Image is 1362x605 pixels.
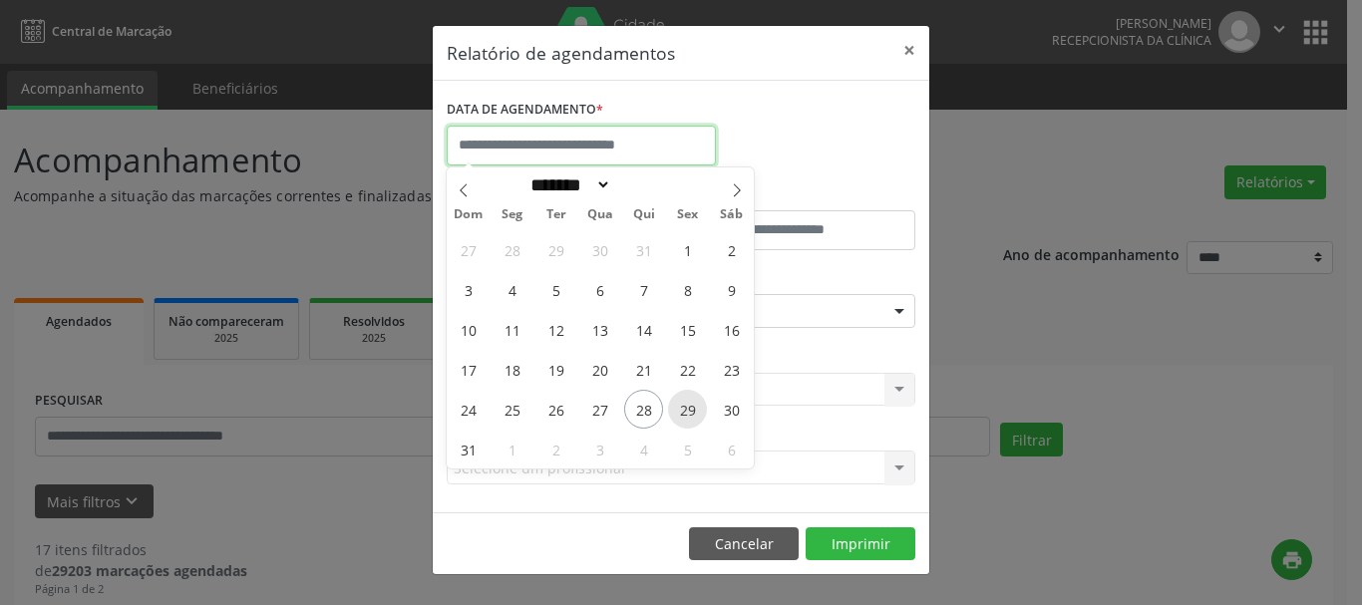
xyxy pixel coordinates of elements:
span: Agosto 12, 2025 [536,310,575,349]
span: Agosto 26, 2025 [536,390,575,429]
span: Agosto 27, 2025 [580,390,619,429]
label: DATA DE AGENDAMENTO [447,95,603,126]
span: Setembro 6, 2025 [712,430,751,468]
span: Agosto 18, 2025 [493,350,531,389]
span: Agosto 10, 2025 [449,310,488,349]
span: Agosto 21, 2025 [624,350,663,389]
span: Agosto 2, 2025 [712,230,751,269]
span: Agosto 16, 2025 [712,310,751,349]
span: Agosto 11, 2025 [493,310,531,349]
span: Seg [491,208,534,221]
span: Sáb [710,208,754,221]
span: Agosto 17, 2025 [449,350,488,389]
span: Qui [622,208,666,221]
span: Setembro 2, 2025 [536,430,575,468]
button: Close [889,26,929,75]
input: Year [611,174,677,195]
span: Agosto 7, 2025 [624,270,663,309]
span: Agosto 3, 2025 [449,270,488,309]
span: Agosto 1, 2025 [668,230,707,269]
span: Ter [534,208,578,221]
span: Dom [447,208,491,221]
select: Month [523,174,611,195]
h5: Relatório de agendamentos [447,40,675,66]
span: Agosto 22, 2025 [668,350,707,389]
span: Julho 29, 2025 [536,230,575,269]
span: Agosto 31, 2025 [449,430,488,468]
span: Agosto 23, 2025 [712,350,751,389]
span: Agosto 20, 2025 [580,350,619,389]
span: Agosto 28, 2025 [624,390,663,429]
button: Imprimir [806,527,915,561]
button: Cancelar [689,527,799,561]
span: Agosto 25, 2025 [493,390,531,429]
span: Agosto 29, 2025 [668,390,707,429]
label: ATÉ [686,179,915,210]
span: Setembro 4, 2025 [624,430,663,468]
span: Agosto 24, 2025 [449,390,488,429]
span: Agosto 6, 2025 [580,270,619,309]
span: Julho 30, 2025 [580,230,619,269]
span: Qua [578,208,622,221]
span: Agosto 5, 2025 [536,270,575,309]
span: Agosto 15, 2025 [668,310,707,349]
span: Agosto 14, 2025 [624,310,663,349]
span: Agosto 9, 2025 [712,270,751,309]
span: Setembro 3, 2025 [580,430,619,468]
span: Setembro 5, 2025 [668,430,707,468]
span: Agosto 4, 2025 [493,270,531,309]
span: Agosto 13, 2025 [580,310,619,349]
span: Julho 27, 2025 [449,230,488,269]
span: Sex [666,208,710,221]
span: Setembro 1, 2025 [493,430,531,468]
span: Agosto 19, 2025 [536,350,575,389]
span: Julho 31, 2025 [624,230,663,269]
span: Agosto 8, 2025 [668,270,707,309]
span: Julho 28, 2025 [493,230,531,269]
span: Agosto 30, 2025 [712,390,751,429]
